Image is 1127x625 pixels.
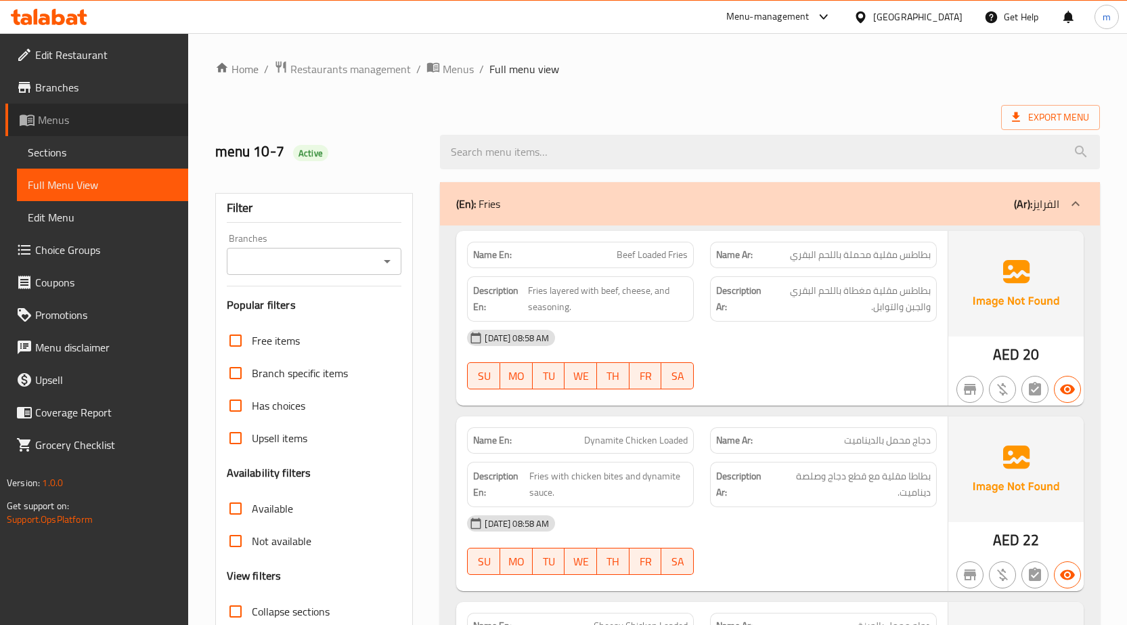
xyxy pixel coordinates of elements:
[1014,194,1032,214] b: (Ar):
[726,9,810,25] div: Menu-management
[293,147,328,160] span: Active
[584,433,688,448] span: Dynamite Chicken Loaded
[570,552,592,572] span: WE
[5,299,188,331] a: Promotions
[500,548,533,575] button: MO
[661,548,694,575] button: SA
[456,194,476,214] b: (En):
[956,561,984,588] button: Not branch specific item
[1023,341,1039,368] span: 20
[500,362,533,389] button: MO
[597,362,629,389] button: TH
[35,47,177,63] span: Edit Restaurant
[993,527,1019,553] span: AED
[570,366,592,386] span: WE
[1021,561,1048,588] button: Not has choices
[635,366,657,386] span: FR
[1014,196,1059,212] p: الفرايز
[989,376,1016,403] button: Purchased item
[5,104,188,136] a: Menus
[17,169,188,201] a: Full Menu View
[506,552,527,572] span: MO
[790,248,931,262] span: بطاطس مقلية محملة باللحم البقري
[252,397,305,414] span: Has choices
[35,79,177,95] span: Branches
[293,145,328,161] div: Active
[597,548,629,575] button: TH
[716,468,770,501] strong: Description Ar:
[38,112,177,128] span: Menus
[1012,109,1089,126] span: Export Menu
[426,60,474,78] a: Menus
[215,60,1100,78] nav: breadcrumb
[473,552,495,572] span: SU
[506,366,527,386] span: MO
[716,282,764,316] strong: Description Ar:
[473,468,527,501] strong: Description En:
[667,552,688,572] span: SA
[290,61,411,77] span: Restaurants management
[467,548,500,575] button: SU
[473,282,525,316] strong: Description En:
[473,248,512,262] strong: Name En:
[378,252,397,271] button: Open
[7,511,93,528] a: Support.OpsPlatform
[35,307,177,323] span: Promotions
[35,404,177,421] span: Coverage Report
[5,234,188,266] a: Choice Groups
[252,430,307,446] span: Upsell items
[479,517,554,530] span: [DATE] 08:58 AM
[629,548,662,575] button: FR
[635,552,657,572] span: FR
[473,433,512,448] strong: Name En:
[565,362,597,389] button: WE
[215,61,259,77] a: Home
[5,429,188,461] a: Grocery Checklist
[35,242,177,258] span: Choice Groups
[533,362,565,389] button: TU
[227,194,402,223] div: Filter
[479,61,484,77] li: /
[42,474,63,492] span: 1.0.0
[5,396,188,429] a: Coverage Report
[35,274,177,290] span: Coupons
[252,500,293,517] span: Available
[1001,105,1100,130] span: Export Menu
[17,201,188,234] a: Edit Menu
[416,61,421,77] li: /
[528,282,688,316] span: Fries layered with beef, cheese, and seasoning.
[873,9,963,24] div: [GEOGRAPHIC_DATA]
[773,468,931,501] span: بطاطا مقلية مع قطع دجاج وصلصة ديناميت.
[440,182,1100,225] div: (En): Fries(Ar):الفرايز
[538,552,560,572] span: TU
[565,548,597,575] button: WE
[456,196,500,212] p: Fries
[766,282,931,316] span: بطاطس مقلية مغطاة باللحم البقري والجبن والتوابل.
[5,266,188,299] a: Coupons
[993,341,1019,368] span: AED
[252,533,311,549] span: Not available
[617,248,688,262] span: Beef Loaded Fries
[252,332,300,349] span: Free items
[1021,376,1048,403] button: Not has choices
[629,362,662,389] button: FR
[716,433,753,448] strong: Name Ar:
[443,61,474,77] span: Menus
[227,465,311,481] h3: Availability filters
[948,231,1084,337] img: Ae5nvW7+0k+MAAAAAElFTkSuQmCC
[602,552,624,572] span: TH
[716,248,753,262] strong: Name Ar:
[227,568,282,584] h3: View filters
[529,468,688,501] span: Fries with chicken bites and dynamite sauce.
[7,474,40,492] span: Version:
[1054,561,1081,588] button: Available
[35,339,177,355] span: Menu disclaimer
[473,366,495,386] span: SU
[538,366,560,386] span: TU
[215,142,424,162] h2: menu 10-7
[274,60,411,78] a: Restaurants management
[1103,9,1111,24] span: m
[5,39,188,71] a: Edit Restaurant
[989,561,1016,588] button: Purchased item
[667,366,688,386] span: SA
